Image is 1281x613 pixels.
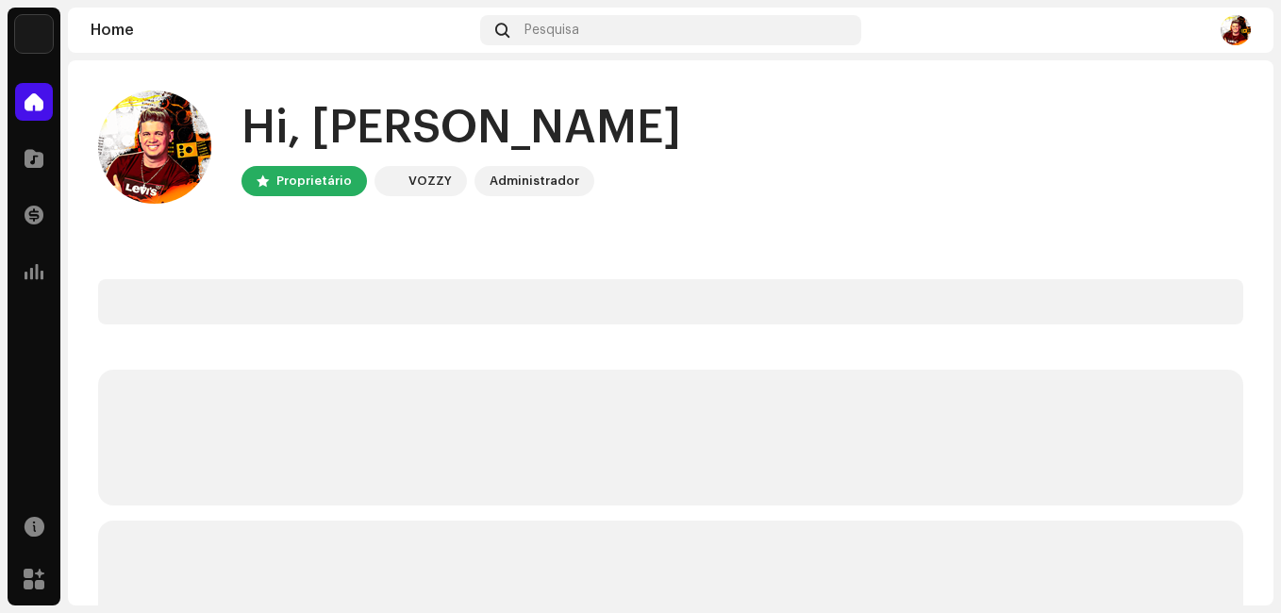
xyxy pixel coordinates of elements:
div: Administrador [490,170,579,192]
span: Pesquisa [524,23,579,38]
div: Proprietário [276,170,352,192]
img: 92319b1a-f8bd-427d-965a-69defdc58ce8 [98,91,211,204]
div: Hi, [PERSON_NAME] [241,98,681,158]
img: 1cf725b2-75a2-44e7-8fdf-5f1256b3d403 [15,15,53,53]
div: Home [91,23,473,38]
div: VOZZY [408,170,452,192]
img: 92319b1a-f8bd-427d-965a-69defdc58ce8 [1221,15,1251,45]
img: 1cf725b2-75a2-44e7-8fdf-5f1256b3d403 [378,170,401,192]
